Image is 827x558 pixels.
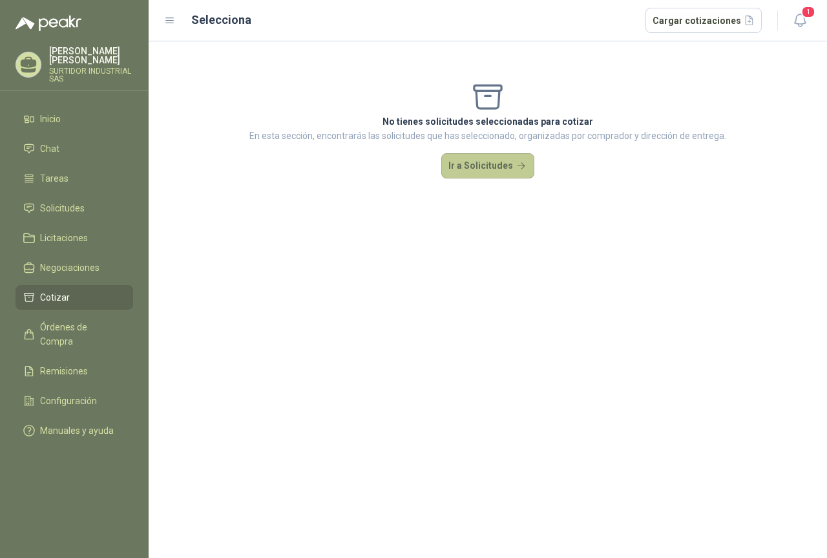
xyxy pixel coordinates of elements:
[16,418,133,443] a: Manuales y ayuda
[40,231,88,245] span: Licitaciones
[788,9,811,32] button: 1
[40,364,88,378] span: Remisiones
[16,315,133,354] a: Órdenes de Compra
[40,142,59,156] span: Chat
[191,11,251,29] h2: Selecciona
[40,290,70,305] span: Cotizar
[49,67,133,83] p: SURTIDOR INDUSTRIAL SAS
[40,112,61,126] span: Inicio
[801,6,815,18] span: 1
[16,107,133,131] a: Inicio
[49,47,133,65] p: [PERSON_NAME] [PERSON_NAME]
[249,114,726,129] p: No tienes solicitudes seleccionadas para cotizar
[441,153,534,179] button: Ir a Solicitudes
[16,359,133,383] a: Remisiones
[16,166,133,191] a: Tareas
[16,226,133,250] a: Licitaciones
[40,261,99,275] span: Negociaciones
[40,394,97,408] span: Configuración
[40,424,114,438] span: Manuales y ayuda
[16,285,133,310] a: Cotizar
[40,171,68,186] span: Tareas
[40,320,121,349] span: Órdenes de Compra
[645,8,762,34] button: Cargar cotizaciones
[40,201,85,215] span: Solicitudes
[16,196,133,220] a: Solicitudes
[249,129,726,143] p: En esta sección, encontrarás las solicitudes que has seleccionado, organizadas por comprador y di...
[16,255,133,280] a: Negociaciones
[16,16,81,31] img: Logo peakr
[16,136,133,161] a: Chat
[16,389,133,413] a: Configuración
